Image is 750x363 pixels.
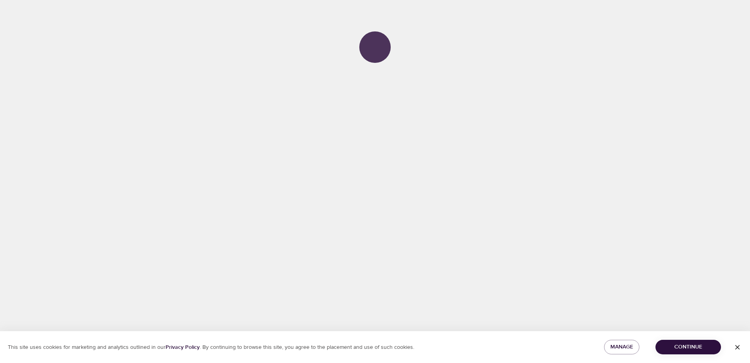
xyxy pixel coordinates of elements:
button: Manage [604,340,639,354]
span: Continue [662,342,715,352]
a: Privacy Policy [166,344,200,351]
button: Continue [655,340,721,354]
span: Manage [610,342,633,352]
